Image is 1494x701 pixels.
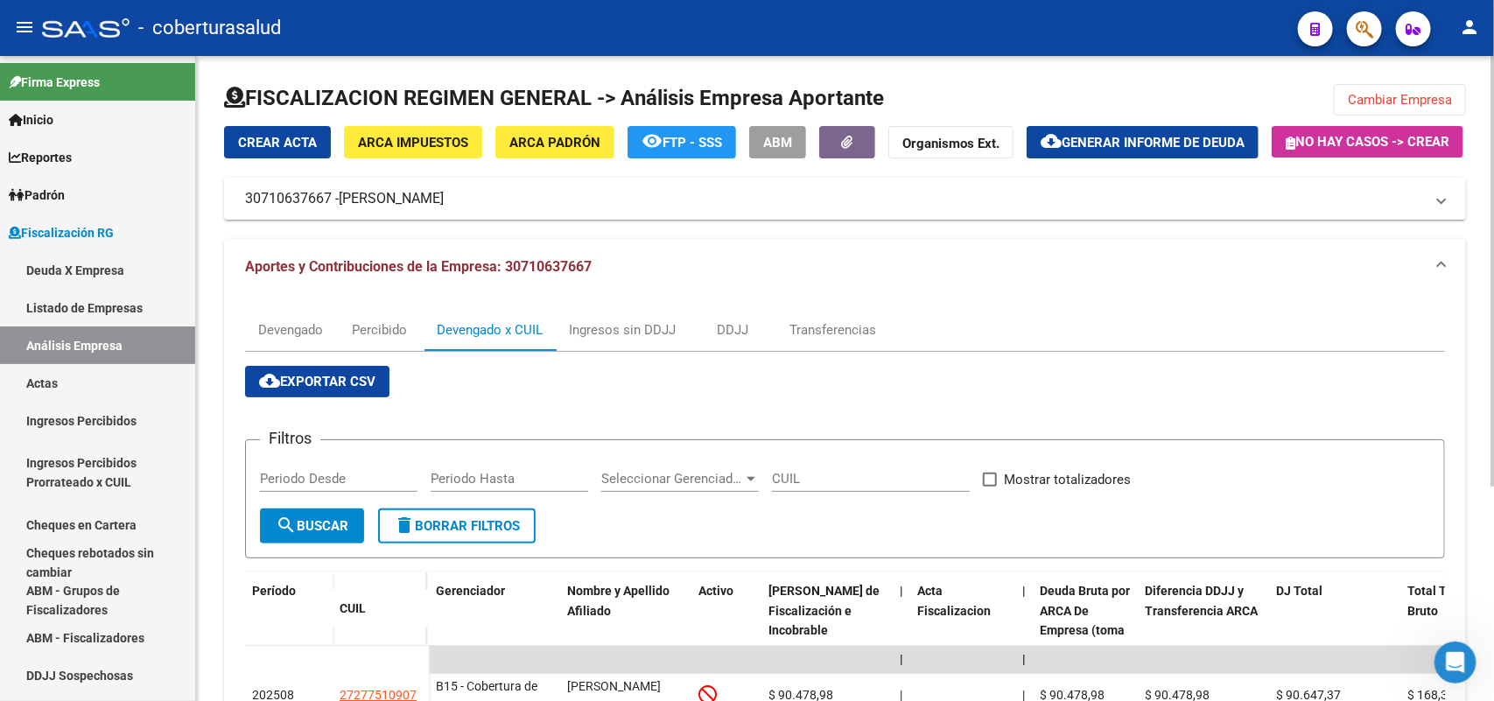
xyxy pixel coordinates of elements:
[569,320,676,340] div: Ingresos sin DDJJ
[1276,584,1322,598] span: DJ Total
[717,320,748,340] div: DDJJ
[429,572,560,690] datatable-header-cell: Gerenciador
[224,239,1466,295] mat-expansion-panel-header: Aportes y Contribuciones de la Empresa: 30710637667
[9,186,65,205] span: Padrón
[378,508,536,543] button: Borrar Filtros
[560,572,691,690] datatable-header-cell: Nombre y Apellido Afiliado
[698,584,733,598] span: Activo
[238,135,317,151] span: Crear Acta
[567,584,670,618] span: Nombre y Apellido Afiliado
[691,572,761,690] datatable-header-cell: Activo
[1022,584,1026,598] span: |
[14,17,35,38] mat-icon: menu
[259,374,375,389] span: Exportar CSV
[1027,126,1259,158] button: Generar informe de deuda
[224,84,884,112] h1: FISCALIZACION REGIMEN GENERAL -> Análisis Empresa Aportante
[910,572,1015,690] datatable-header-cell: Acta Fiscalizacion
[245,189,1424,208] mat-panel-title: 30710637667 -
[138,9,281,47] span: - coberturasalud
[224,178,1466,220] mat-expansion-panel-header: 30710637667 -[PERSON_NAME]
[394,518,520,534] span: Borrar Filtros
[1269,572,1400,690] datatable-header-cell: DJ Total
[245,258,592,275] span: Aportes y Contribuciones de la Empresa: 30710637667
[245,366,389,397] button: Exportar CSV
[9,148,72,167] span: Reportes
[900,584,903,598] span: |
[1459,17,1480,38] mat-icon: person
[333,590,429,627] datatable-header-cell: CUIL
[1434,641,1476,683] iframe: Intercom live chat
[888,126,1014,158] button: Organismos Ext.
[1286,134,1449,150] span: No hay casos -> Crear
[1004,469,1131,490] span: Mostrar totalizadores
[663,135,722,151] span: FTP - SSS
[276,515,297,536] mat-icon: search
[340,601,366,615] span: CUIL
[763,135,792,151] span: ABM
[1334,84,1466,116] button: Cambiar Empresa
[749,126,806,158] button: ABM
[902,136,1000,151] strong: Organismos Ext.
[768,584,880,638] span: [PERSON_NAME] de Fiscalización e Incobrable
[436,584,505,598] span: Gerenciador
[9,223,114,242] span: Fiscalización RG
[1138,572,1269,690] datatable-header-cell: Diferencia DDJJ y Transferencia ARCA
[1040,584,1130,677] span: Deuda Bruta por ARCA De Empresa (toma en cuenta todos los afiliados)
[276,518,348,534] span: Buscar
[1041,130,1062,151] mat-icon: cloud_download
[258,320,323,340] div: Devengado
[642,130,663,151] mat-icon: remove_red_eye
[9,110,53,130] span: Inicio
[789,320,876,340] div: Transferencias
[1062,135,1245,151] span: Generar informe de deuda
[437,320,543,340] div: Devengado x CUIL
[344,126,482,158] button: ARCA Impuestos
[260,426,320,451] h3: Filtros
[1033,572,1138,690] datatable-header-cell: Deuda Bruta por ARCA De Empresa (toma en cuenta todos los afiliados)
[1015,572,1033,690] datatable-header-cell: |
[260,508,364,543] button: Buscar
[601,471,743,487] span: Seleccionar Gerenciador
[495,126,614,158] button: ARCA Padrón
[339,189,444,208] span: [PERSON_NAME]
[245,572,333,646] datatable-header-cell: Período
[761,572,893,690] datatable-header-cell: Deuda Bruta Neto de Fiscalización e Incobrable
[1022,652,1026,666] span: |
[9,73,100,92] span: Firma Express
[893,572,910,690] datatable-header-cell: |
[394,515,415,536] mat-icon: delete
[628,126,736,158] button: FTP - SSS
[509,135,600,151] span: ARCA Padrón
[259,370,280,391] mat-icon: cloud_download
[1272,126,1463,158] button: No hay casos -> Crear
[917,584,991,618] span: Acta Fiscalizacion
[1348,92,1452,108] span: Cambiar Empresa
[900,652,903,666] span: |
[1145,584,1258,618] span: Diferencia DDJJ y Transferencia ARCA
[353,320,408,340] div: Percibido
[224,126,331,158] button: Crear Acta
[252,584,296,598] span: Período
[358,135,468,151] span: ARCA Impuestos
